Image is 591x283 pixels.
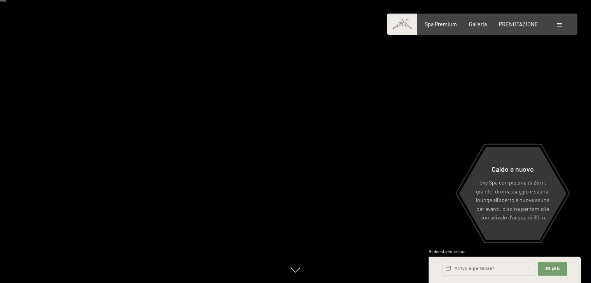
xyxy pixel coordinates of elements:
font: Richiesta espressa [429,249,465,254]
font: Sky Spa con piscina di 23 m, grande idromassaggio e sauna, lounge all'aperto e nuova sauna per ev... [476,179,550,221]
a: Spa Premium [425,21,457,28]
a: PRENOTAZIONE [499,21,538,28]
button: Di più [538,262,567,276]
font: Di più [546,266,560,271]
a: Galleria [469,21,487,28]
a: Caldo e nuovo Sky Spa con piscina di 23 m, grande idromassaggio e sauna, lounge all'aperto e nuov... [459,147,567,240]
font: Caldo e nuovo [492,165,534,173]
